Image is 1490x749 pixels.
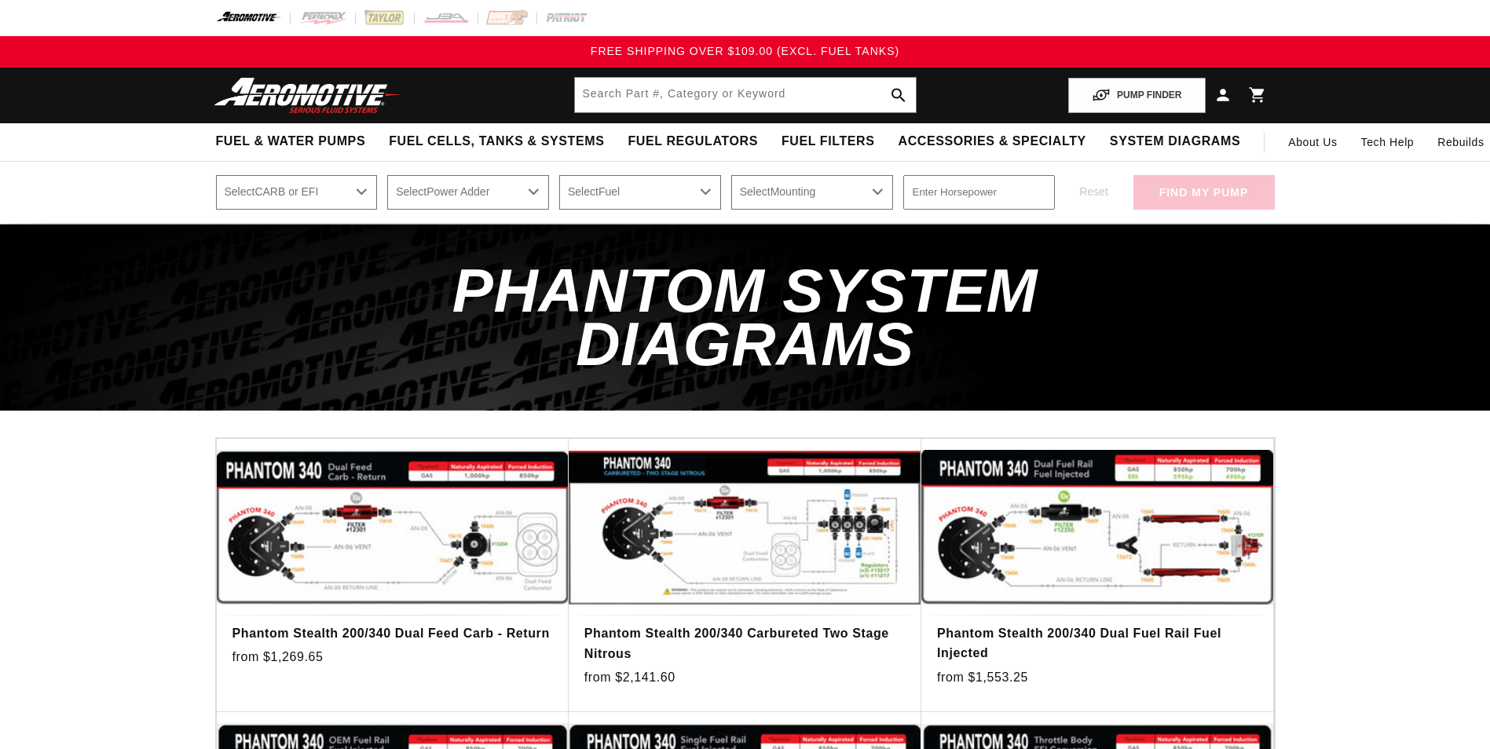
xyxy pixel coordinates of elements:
[770,123,887,160] summary: Fuel Filters
[1361,133,1415,151] span: Tech Help
[1349,123,1426,161] summary: Tech Help
[881,78,916,112] button: search button
[899,133,1086,150] span: Accessories & Specialty
[1110,133,1240,150] span: System Diagrams
[1068,78,1205,113] button: PUMP FINDER
[1437,133,1484,151] span: Rebuilds
[216,133,366,150] span: Fuel & Water Pumps
[452,256,1038,378] span: Phantom System Diagrams
[1276,123,1349,161] a: About Us
[782,133,875,150] span: Fuel Filters
[389,133,604,150] span: Fuel Cells, Tanks & Systems
[1098,123,1252,160] summary: System Diagrams
[937,623,1258,663] a: Phantom Stealth 200/340 Dual Fuel Rail Fuel Injected
[232,623,553,644] a: Phantom Stealth 200/340 Dual Feed Carb - Return
[903,175,1055,210] input: Enter Horsepower
[575,78,916,112] input: Search by Part Number, Category or Keyword
[616,123,769,160] summary: Fuel Regulators
[887,123,1098,160] summary: Accessories & Specialty
[628,133,757,150] span: Fuel Regulators
[584,623,906,663] a: Phantom Stealth 200/340 Carbureted Two Stage Nitrous
[216,175,378,210] select: CARB or EFI
[731,175,893,210] select: Mounting
[387,175,549,210] select: Power Adder
[210,77,406,114] img: Aeromotive
[559,175,721,210] select: Fuel
[591,45,899,57] span: FREE SHIPPING OVER $109.00 (EXCL. FUEL TANKS)
[1288,136,1337,148] span: About Us
[377,123,616,160] summary: Fuel Cells, Tanks & Systems
[204,123,378,160] summary: Fuel & Water Pumps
